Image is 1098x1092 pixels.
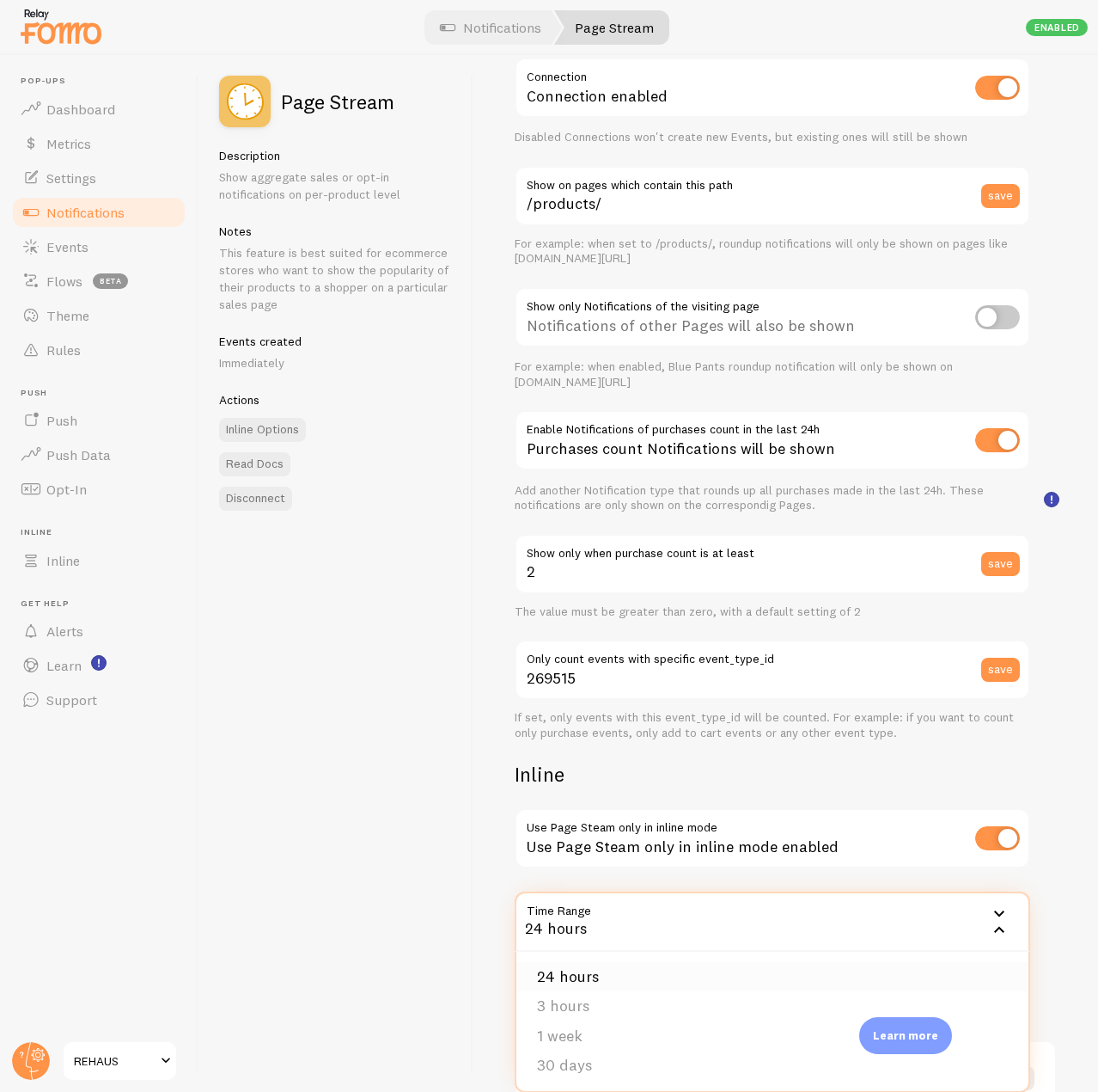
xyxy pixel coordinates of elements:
[515,236,1030,267] div: For example: when set to /products/, roundup notifications will only be shown on pages like [DOMA...
[219,76,271,127] img: fomo_icons_page_stream.svg
[219,452,290,476] a: Read Docs
[46,481,87,498] span: Opt-In
[10,472,187,506] a: Opt-In
[515,359,1030,390] div: For example: when enabled, Blue Pants roundup notification will only be shown on [DOMAIN_NAME][URL]
[46,691,97,709] span: Support
[515,58,1030,120] div: Connection enabled
[219,392,452,408] h5: Actions
[74,1051,156,1071] span: REHAUS
[21,598,187,610] span: Get Help
[18,4,104,48] img: fomo-relay-logo-orange.svg
[93,273,128,289] span: beta
[10,333,187,367] a: Rules
[515,534,1030,563] label: Show only when purchase count is at least
[219,244,452,313] p: This feature is best suited for ecommerce stores who want to show the popularity of their product...
[46,657,82,674] span: Learn
[515,130,1030,145] div: Disabled Connections won't create new Events, but existing ones will still be shown
[46,169,96,187] span: Settings
[46,412,77,429] span: Push
[516,1021,1028,1052] li: 1 week
[516,991,1028,1021] li: 3 hours
[10,92,187,126] a: Dashboard
[10,230,187,264] a: Events
[10,161,187,195] a: Settings
[46,238,88,255] span: Events
[515,761,1030,788] h2: Inline
[515,483,1030,513] div: Add another Notification type that rounds up all purchases made in the last 24h. These notificati...
[219,224,452,239] h5: Notes
[981,658,1020,682] button: save
[219,354,452,371] p: Immediately
[46,273,82,290] span: Flows
[10,683,187,717] a: Support
[515,287,1030,350] div: Notifications of other Pages will also be shown
[10,195,187,230] a: Notifications
[10,264,187,298] a: Flows beta
[10,126,187,161] a: Metrics
[21,388,187,399] span: Push
[515,892,1030,952] div: 24 hours
[10,614,187,648] a: Alerts
[981,552,1020,576] button: save
[515,166,1030,195] label: Show on pages which contain this path
[219,418,306,442] a: Inline Options
[859,1017,952,1054] div: Learn more
[981,184,1020,208] button: save
[219,334,452,349] h5: Events created
[515,166,1030,226] input: /products/
[46,204,125,221] span: Notifications
[281,91,394,112] h2: Page Stream
[46,135,91,152] span: Metrics
[515,410,1030,473] div: Purchases count Notifications will be shown
[515,604,1030,620] div: The value must be greater than zero, with a default setting of 2
[10,298,187,333] a: Theme
[46,101,115,118] span: Dashboard
[873,1028,938,1044] p: Learn more
[21,527,187,538] span: Inline
[62,1040,178,1082] a: REHAUS
[1044,492,1059,507] svg: <p>When enabled, this option shows a “Roundup" notification that displays the total number of pur...
[219,148,452,163] h5: Description
[516,1051,1028,1081] li: 30 days
[46,623,83,640] span: Alerts
[10,543,187,578] a: Inline
[46,446,111,463] span: Push Data
[219,487,292,511] button: Disconnect
[10,438,187,472] a: Push Data
[515,710,1030,740] div: If set, only events with this event_type_id will be counted. For example: if you want to count on...
[516,962,1028,992] li: 24 hours
[219,169,452,203] p: Show aggregate sales or opt-in notifications on per-product level
[46,307,89,324] span: Theme
[515,640,1030,669] label: Only count events with specific event_type_id
[21,76,187,87] span: Pop-ups
[46,552,80,569] span: Inline
[10,648,187,683] a: Learn
[515,808,1030,871] div: Use Page Steam only in inline mode enabled
[46,341,81,359] span: Rules
[10,403,187,438] a: Push
[515,534,1030,594] input: 2
[91,655,107,671] svg: <p>Watch New Feature Tutorials!</p>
